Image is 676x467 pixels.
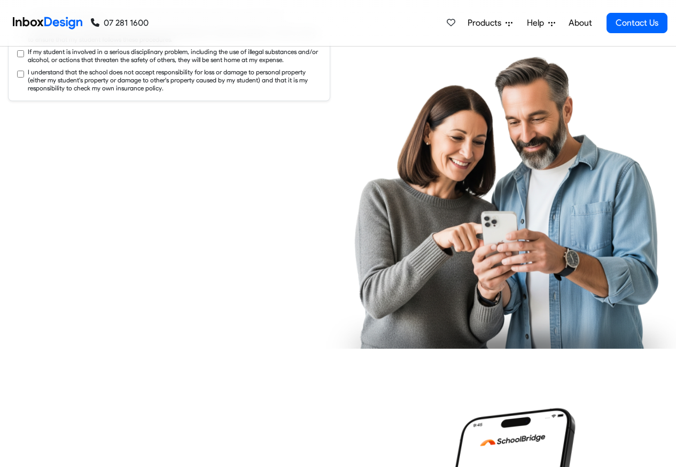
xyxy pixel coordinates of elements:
span: Help [527,17,548,29]
label: If my student is involved in a serious disciplinary problem, including the use of illegal substan... [28,48,321,64]
span: Products [468,17,506,29]
a: 07 281 1600 [91,17,149,29]
a: Contact Us [607,13,667,33]
label: I understand that the school does not accept responsibility for loss or damage to personal proper... [28,68,321,92]
a: Help [523,12,560,34]
a: Products [463,12,517,34]
a: About [565,12,595,34]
